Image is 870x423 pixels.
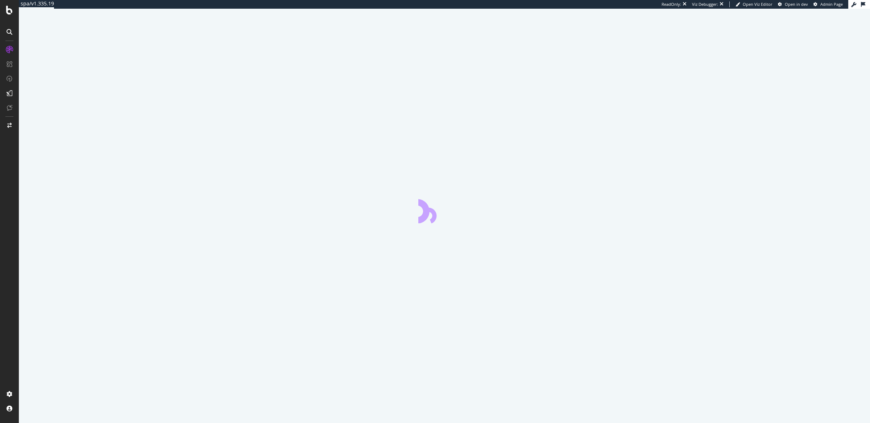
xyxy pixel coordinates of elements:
span: Open in dev [785,1,808,7]
a: Admin Page [813,1,843,7]
div: ReadOnly: [662,1,681,7]
span: Admin Page [820,1,843,7]
div: Viz Debugger: [692,1,718,7]
a: Open in dev [778,1,808,7]
span: Open Viz Editor [743,1,772,7]
a: Open Viz Editor [736,1,772,7]
div: animation [418,197,471,223]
